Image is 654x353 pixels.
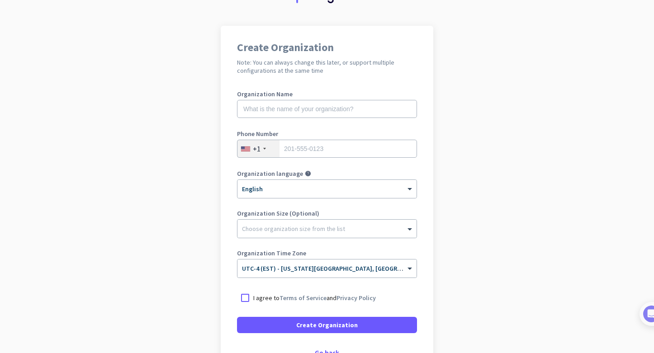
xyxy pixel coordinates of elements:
label: Organization Name [237,91,417,97]
label: Organization Time Zone [237,250,417,256]
input: What is the name of your organization? [237,100,417,118]
span: Create Organization [296,320,358,329]
h2: Note: You can always change this later, or support multiple configurations at the same time [237,58,417,75]
label: Organization language [237,170,303,177]
label: Phone Number [237,131,417,137]
label: Organization Size (Optional) [237,210,417,217]
i: help [305,170,311,177]
a: Terms of Service [280,294,327,302]
a: Privacy Policy [336,294,376,302]
div: +1 [253,144,261,153]
button: Create Organization [237,317,417,333]
input: 201-555-0123 [237,140,417,158]
p: I agree to and [253,293,376,302]
h1: Create Organization [237,42,417,53]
